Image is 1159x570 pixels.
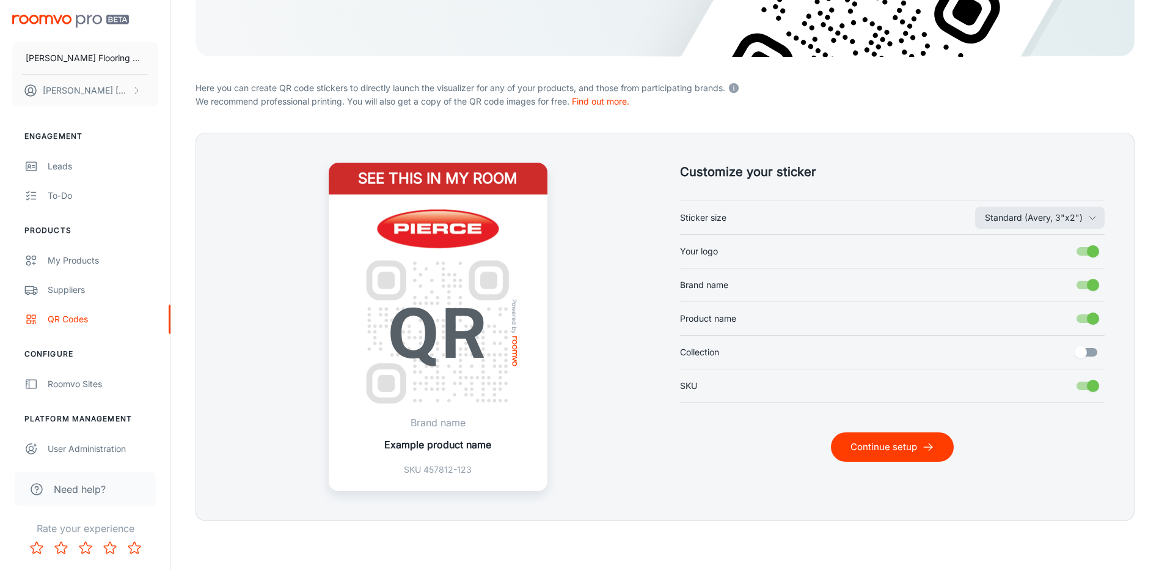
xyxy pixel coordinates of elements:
button: [PERSON_NAME] [PERSON_NAME] [12,75,158,106]
span: Sticker size [680,211,726,224]
p: We recommend professional printing. You will also get a copy of the QR code images for free. [196,95,1135,108]
p: Example product name [384,437,491,452]
h5: Customize your sticker [680,163,1105,181]
button: Continue setup [831,432,954,462]
button: Rate 2 star [49,536,73,560]
div: Suppliers [48,283,158,297]
div: Leads [48,160,158,173]
img: roomvo [512,336,517,366]
a: Find out more. [572,96,629,106]
button: Rate 5 star [122,536,147,560]
div: To-do [48,189,158,202]
h4: See this in my room [329,163,547,194]
span: Brand name [680,278,728,292]
button: [PERSON_NAME] Flooring Stores [12,42,158,74]
span: Powered by [508,298,521,333]
button: Sticker size [975,207,1105,229]
span: SKU [680,379,697,393]
img: QR Code Example [355,249,521,415]
p: [PERSON_NAME] Flooring Stores [26,51,145,65]
span: Need help? [54,482,106,497]
button: Rate 3 star [73,536,98,560]
div: User Administration [48,442,158,456]
button: Rate 1 star [24,536,49,560]
p: SKU 457812-123 [384,463,491,476]
div: Roomvo Sites [48,377,158,391]
p: Rate your experience [10,521,161,536]
span: Your logo [680,245,718,258]
p: Brand name [384,415,491,430]
div: My Products [48,254,158,267]
span: Product name [680,312,736,325]
div: QR Codes [48,313,158,326]
img: Pierce Flooring Stores [360,209,516,250]
span: Collection [680,346,719,359]
img: Roomvo PRO Beta [12,15,129,28]
p: Here you can create QR code stickers to directly launch the visualizer for any of your products, ... [196,79,1135,95]
p: [PERSON_NAME] [PERSON_NAME] [43,84,129,97]
button: Rate 4 star [98,536,122,560]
